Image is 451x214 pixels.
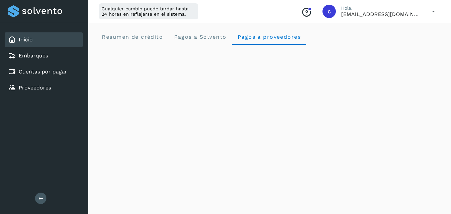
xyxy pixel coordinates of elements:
[237,34,301,40] span: Pagos a proveedores
[5,32,83,47] div: Inicio
[19,52,48,59] a: Embarques
[341,11,421,17] p: contabilidad5@easo.com
[5,64,83,79] div: Cuentas por pagar
[5,80,83,95] div: Proveedores
[19,84,51,91] a: Proveedores
[341,5,421,11] p: Hola,
[5,48,83,63] div: Embarques
[99,3,198,19] div: Cualquier cambio puede tardar hasta 24 horas en reflejarse en el sistema.
[19,68,67,75] a: Cuentas por pagar
[101,34,163,40] span: Resumen de crédito
[19,36,33,43] a: Inicio
[174,34,226,40] span: Pagos a Solvento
